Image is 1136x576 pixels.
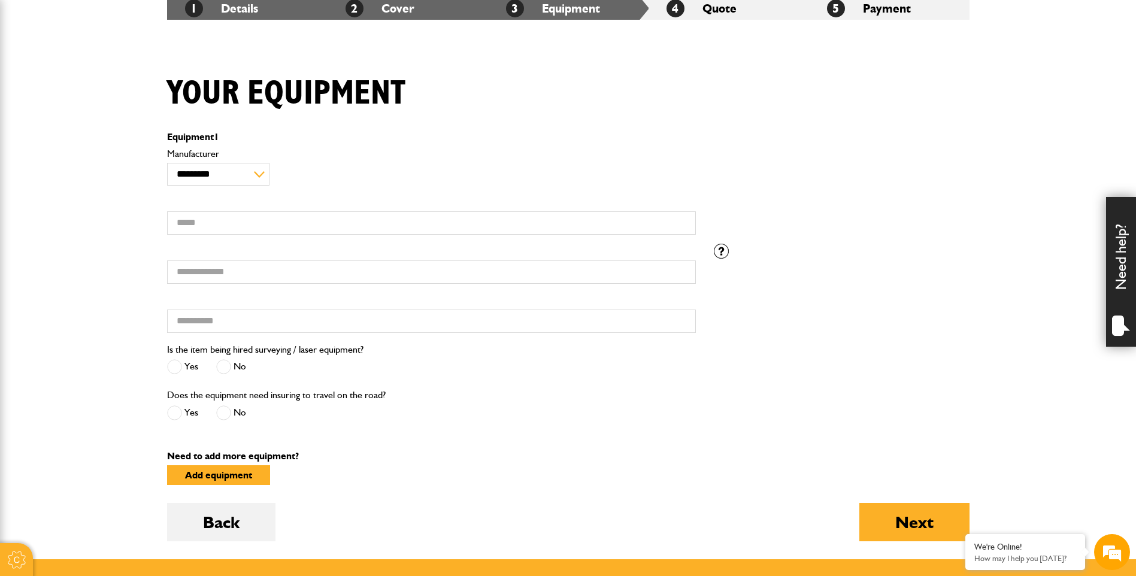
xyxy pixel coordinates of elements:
[167,465,270,485] button: Add equipment
[167,503,275,541] button: Back
[167,132,696,142] p: Equipment
[974,542,1076,552] div: We're Online!
[974,554,1076,563] p: How may I help you today?
[16,217,219,359] textarea: Type your message and hit 'Enter'
[214,131,219,143] span: 1
[167,345,363,354] label: Is the item being hired surveying / laser equipment?
[16,146,219,172] input: Enter your email address
[167,390,386,400] label: Does the equipment need insuring to travel on the road?
[346,1,414,16] a: 2Cover
[167,74,405,114] h1: Your equipment
[185,1,258,16] a: 1Details
[167,405,198,420] label: Yes
[196,6,225,35] div: Minimize live chat window
[859,503,970,541] button: Next
[20,66,50,83] img: d_20077148190_company_1631870298795_20077148190
[216,359,246,374] label: No
[216,405,246,420] label: No
[167,149,696,159] label: Manufacturer
[62,67,201,83] div: Chat with us now
[16,111,219,137] input: Enter your last name
[167,451,970,461] p: Need to add more equipment?
[163,369,217,385] em: Start Chat
[16,181,219,208] input: Enter your phone number
[167,359,198,374] label: Yes
[1106,197,1136,347] div: Need help?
